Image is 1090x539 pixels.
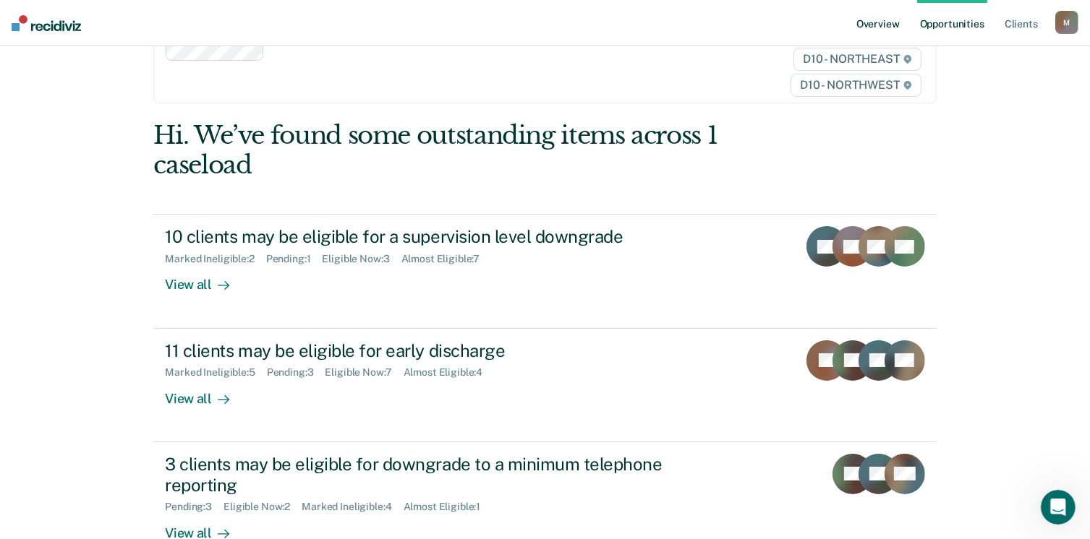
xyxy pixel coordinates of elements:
[266,253,323,265] div: Pending : 1
[165,454,673,496] div: 3 clients may be eligible for downgrade to a minimum telephone reporting
[165,340,673,361] div: 11 clients may be eligible for early discharge
[401,253,492,265] div: Almost Eligible : 7
[325,366,404,379] div: Eligible Now : 7
[404,501,493,513] div: Almost Eligible : 1
[165,226,673,247] div: 10 clients may be eligible for a supervision level downgrade
[165,253,265,265] div: Marked Ineligible : 2
[165,366,266,379] div: Marked Ineligible : 5
[791,74,921,97] span: D10 - NORTHWEST
[404,366,495,379] div: Almost Eligible : 4
[153,121,780,180] div: Hi. We’ve found some outstanding items across 1 caseload
[153,329,936,442] a: 11 clients may be eligible for early dischargeMarked Ineligible:5Pending:3Eligible Now:7Almost El...
[302,501,403,513] div: Marked Ineligible : 4
[793,48,921,71] span: D10 - NORTHEAST
[165,501,223,513] div: Pending : 3
[12,15,81,31] img: Recidiviz
[165,379,246,407] div: View all
[1041,490,1076,525] iframe: Intercom live chat
[153,214,936,328] a: 10 clients may be eligible for a supervision level downgradeMarked Ineligible:2Pending:1Eligible ...
[267,366,325,379] div: Pending : 3
[1055,11,1078,34] button: M
[165,265,246,293] div: View all
[323,253,401,265] div: Eligible Now : 3
[223,501,302,513] div: Eligible Now : 2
